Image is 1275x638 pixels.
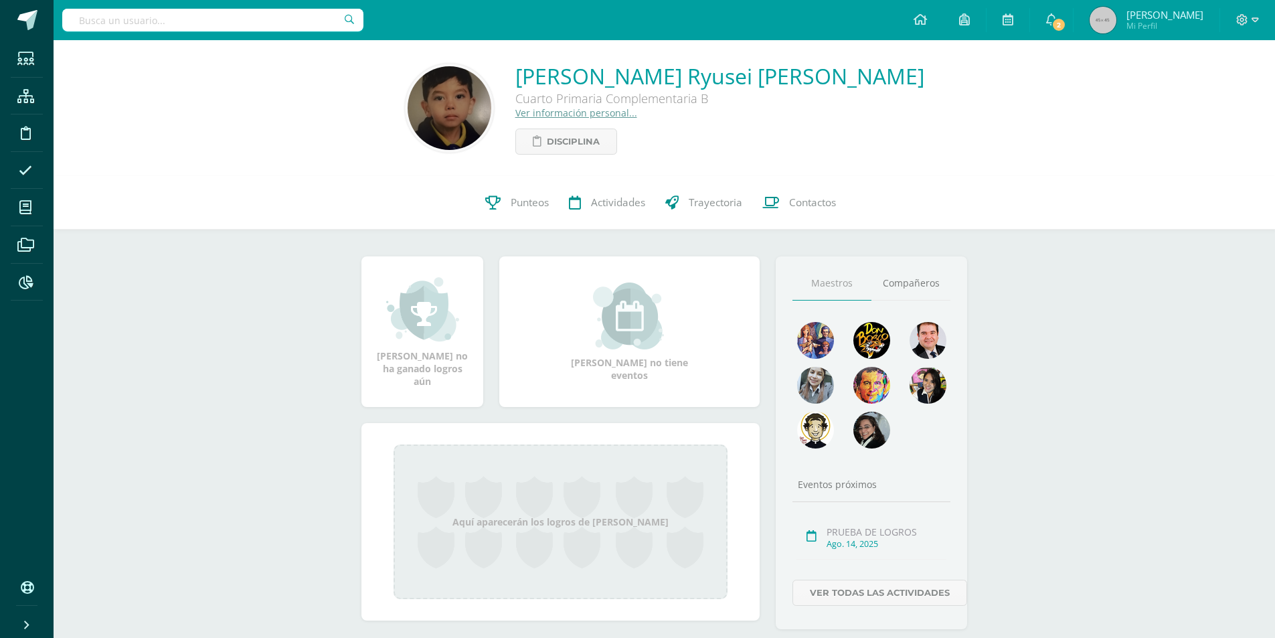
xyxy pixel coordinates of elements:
div: PRUEBA DE LOGROS [827,526,946,538]
img: 45bd7986b8947ad7e5894cbc9b781108.png [797,367,834,404]
div: Eventos próximos [792,478,950,491]
span: Trayectoria [689,195,742,210]
a: Ver todas las actividades [792,580,967,606]
a: Maestros [792,266,871,301]
div: Aquí aparecerán los logros de [PERSON_NAME] [394,445,728,599]
div: [PERSON_NAME] no tiene eventos [563,283,697,382]
a: Trayectoria [655,176,752,230]
img: 2f956a6dd2c7db1a1667ddb66e3307b6.png [853,367,890,404]
a: [PERSON_NAME] Ryusei [PERSON_NAME] [515,62,924,90]
div: [PERSON_NAME] no ha ganado logros aún [375,276,470,388]
input: Busca un usuario... [62,9,363,31]
span: Punteos [511,195,549,210]
img: 29fc2a48271e3f3676cb2cb292ff2552.png [853,322,890,359]
span: Mi Perfil [1126,20,1203,31]
a: Punteos [475,176,559,230]
div: Ago. 14, 2025 [827,538,946,550]
a: Disciplina [515,129,617,155]
span: Contactos [789,195,836,210]
div: Cuarto Primaria Complementaria B [515,90,917,106]
img: achievement_small.png [386,276,459,343]
img: event_small.png [593,283,666,349]
a: Actividades [559,176,655,230]
a: Contactos [752,176,846,230]
a: Compañeros [871,266,950,301]
span: Disciplina [547,129,600,154]
img: feaf6dd5a89a345a42eb8751830f4345.png [408,66,491,150]
img: 6dd7792c7e46e34e896b3f92f39c73ee.png [797,412,834,449]
span: Actividades [591,195,645,210]
img: 88256b496371d55dc06d1c3f8a5004f4.png [797,322,834,359]
span: [PERSON_NAME] [1126,8,1203,21]
img: 45x45 [1090,7,1116,33]
img: 79570d67cb4e5015f1d97fde0ec62c05.png [910,322,946,359]
img: 6377130e5e35d8d0020f001f75faf696.png [853,412,890,449]
span: 2 [1051,17,1066,32]
a: Ver información personal... [515,106,637,119]
img: ddcb7e3f3dd5693f9a3e043a79a89297.png [910,367,946,404]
